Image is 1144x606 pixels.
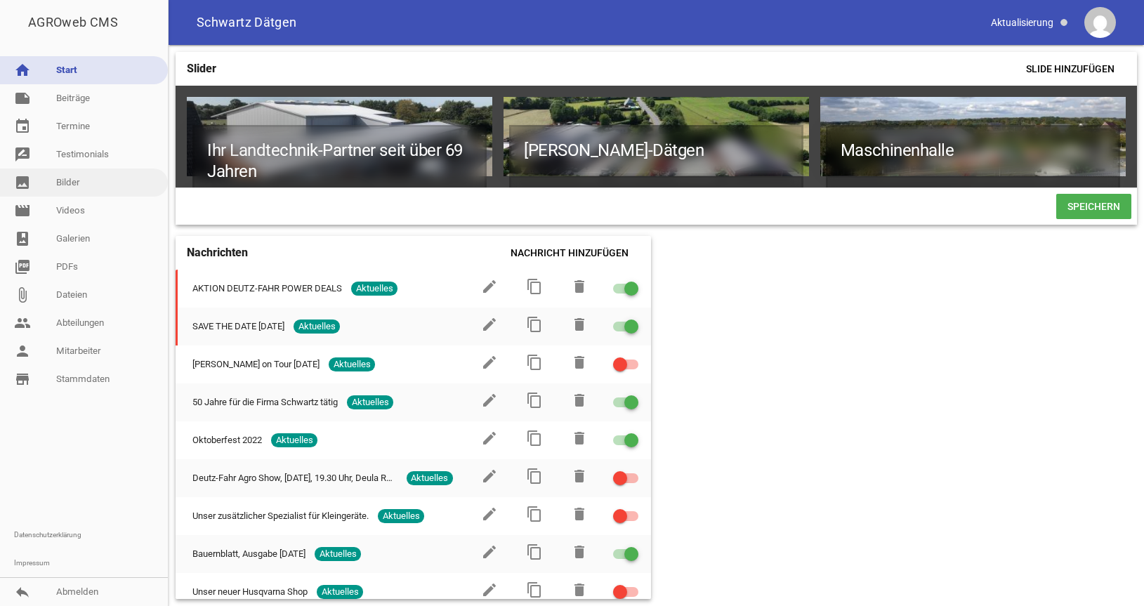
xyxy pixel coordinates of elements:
[499,240,640,265] span: Nachricht hinzufügen
[571,278,588,295] i: delete
[192,125,487,197] h1: Ihr Landtechnik-Partner seit über 69 Jahren
[571,392,588,409] i: delete
[197,16,296,29] span: Schwartz Dätgen
[481,544,498,560] i: edit
[481,514,498,525] a: edit
[526,581,543,598] i: content_copy
[14,315,31,331] i: people
[14,62,31,79] i: home
[187,242,248,264] h4: Nachrichten
[14,286,31,303] i: attach_file
[571,468,588,485] i: delete
[378,509,424,523] span: Aktuelles
[571,581,588,598] i: delete
[192,320,284,334] span: SAVE THE DATE [DATE]
[481,590,498,600] a: edit
[192,471,397,485] span: Deutz-Fahr Agro Show, [DATE], 19.30 Uhr, Deula Rendsburg
[192,433,262,447] span: Oktoberfest 2022
[481,438,498,449] a: edit
[271,433,317,447] span: Aktuelles
[192,395,338,409] span: 50 Jahre für die Firma Schwartz tätig
[14,146,31,163] i: rate_review
[14,174,31,191] i: image
[481,286,498,297] a: edit
[187,58,216,80] h4: Slider
[317,585,363,599] span: Aktuelles
[526,316,543,333] i: content_copy
[481,392,498,409] i: edit
[14,371,31,388] i: store_mall_directory
[315,547,361,561] span: Aktuelles
[192,357,320,371] span: [PERSON_NAME] on Tour [DATE]
[571,506,588,522] i: delete
[14,202,31,219] i: movie
[14,230,31,247] i: photo_album
[192,282,342,296] span: AKTION DEUTZ-FAHR POWER DEALS
[481,430,498,447] i: edit
[481,324,498,335] a: edit
[571,430,588,447] i: delete
[526,278,543,295] i: content_copy
[526,506,543,522] i: content_copy
[526,430,543,447] i: content_copy
[481,581,498,598] i: edit
[481,468,498,485] i: edit
[526,392,543,409] i: content_copy
[481,278,498,295] i: edit
[192,509,369,523] span: Unser zusätzlicher Spezialist für Kleingeräte.
[329,357,375,371] span: Aktuelles
[347,395,393,409] span: Aktuelles
[526,468,543,485] i: content_copy
[481,506,498,522] i: edit
[407,471,453,485] span: Aktuelles
[294,320,340,334] span: Aktuelles
[481,354,498,371] i: edit
[14,584,31,600] i: reply
[192,585,308,599] span: Unser neuer Husqvarna Shop
[14,258,31,275] i: picture_as_pdf
[509,125,803,176] h1: [PERSON_NAME]-Dätgen
[1015,56,1126,81] span: Slide hinzufügen
[351,282,397,296] span: Aktuelles
[571,544,588,560] i: delete
[526,354,543,371] i: content_copy
[481,316,498,333] i: edit
[14,343,31,360] i: person
[1056,194,1131,219] span: Speichern
[14,90,31,107] i: note
[481,362,498,373] a: edit
[14,118,31,135] i: event
[526,544,543,560] i: content_copy
[192,547,305,561] span: Bauernblatt, Ausgabe [DATE]
[571,354,588,371] i: delete
[481,476,498,487] a: edit
[571,316,588,333] i: delete
[826,125,1120,176] h1: Maschinenhalle
[481,552,498,562] a: edit
[481,400,498,411] a: edit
